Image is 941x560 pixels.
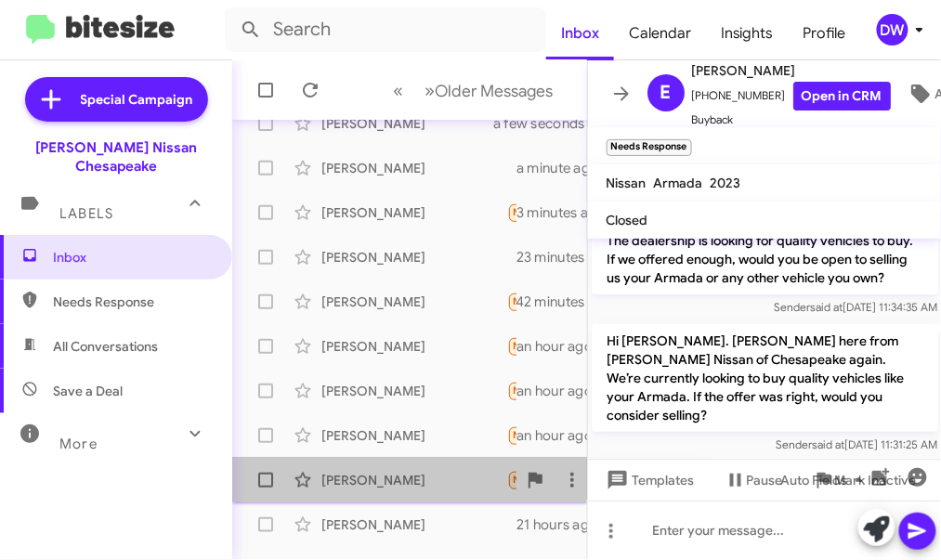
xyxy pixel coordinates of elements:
span: Inbox [53,248,211,267]
button: Next [414,72,565,110]
span: Closed [607,212,648,228]
span: More [59,436,98,452]
span: E [660,78,672,108]
div: [PERSON_NAME] [321,293,507,311]
span: Special Campaign [81,90,193,109]
span: Sender [DATE] 11:31:25 AM [776,437,937,451]
div: an hour ago [516,382,608,400]
div: Is it possible to get an offer number ? [507,380,516,401]
span: « [394,79,404,102]
span: Needs Response [514,295,593,307]
div: 3 minutes ago [516,203,621,222]
a: Inbox [546,7,614,60]
span: Needs Response [514,474,593,486]
nav: Page navigation example [384,72,565,110]
div: Sure! I will have my team send over a finance application. [507,248,516,267]
span: Nissan [607,175,647,191]
span: Sender [DATE] 11:34:35 AM [774,300,937,314]
a: Special Campaign [25,77,208,122]
span: Needs Response [514,429,593,441]
div: 42 minutes ago [516,293,628,311]
button: Pause [710,463,798,497]
p: Hi [PERSON_NAME]. [PERSON_NAME] here from [PERSON_NAME] Nissan of Chesapeake again. We’re current... [592,324,938,432]
span: Older Messages [436,81,554,101]
div: Yes, we are and hour and half away, are we able to sign over the internet? Or how does that work? [507,291,516,312]
a: Calendar [614,7,706,60]
span: All Conversations [53,337,158,356]
div: DW [877,14,908,46]
button: Previous [383,72,415,110]
button: Templates [588,463,710,497]
div: [PERSON_NAME] [321,426,507,445]
div: Apologies for the long message, I hope we can chat [DATE]. Thank you. Have a great night. [507,469,516,490]
div: [PERSON_NAME] [321,471,507,489]
span: Needs Response [514,206,593,218]
div: an hour ago [516,426,608,445]
span: Needs Response [53,293,211,311]
div: 23 minutes ago [516,248,628,267]
div: an hour ago [516,337,608,356]
span: » [425,79,436,102]
a: Profile [789,7,861,60]
div: [PERSON_NAME] [321,515,507,534]
div: a few seconds ago [516,114,628,133]
div: [PERSON_NAME] [321,203,507,222]
div: [PERSON_NAME] [321,382,507,400]
span: [PHONE_NUMBER] [692,82,891,111]
span: said at [812,437,844,451]
small: Needs Response [607,139,692,156]
div: 21 hours ago [516,515,613,534]
div: [PERSON_NAME] [321,114,507,133]
div: [PERSON_NAME] [321,159,507,177]
div: Liked “Ok we will contact you as it gets closer” [507,202,516,223]
span: said at [810,300,843,314]
span: Auto Fields [781,463,870,497]
div: [PERSON_NAME] [321,337,507,356]
span: Templates [603,463,695,497]
div: You may not have to put any money down. Did you want to stop by to see what we can do for you ? [507,159,516,177]
input: Search [225,7,546,52]
span: Needs Response [514,384,593,397]
span: [PERSON_NAME] [692,59,891,82]
div: That vehicle broke down on me a month after I got it. I fixed it and then the transmission went o... [507,335,516,357]
a: Open in CRM [793,82,891,111]
span: Labels [59,205,113,222]
span: 2023 [711,175,741,191]
a: Insights [706,7,789,60]
div: No worries, what changed? [507,515,516,534]
span: Save a Deal [53,382,123,400]
button: DW [861,14,921,46]
div: Absolutely not [507,424,516,446]
div: [PERSON_NAME] [321,248,507,267]
span: Needs Response [514,340,593,352]
span: Buyback [692,111,891,129]
button: Auto Fields [766,463,885,497]
div: a minute ago [516,159,614,177]
span: Armada [654,175,703,191]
